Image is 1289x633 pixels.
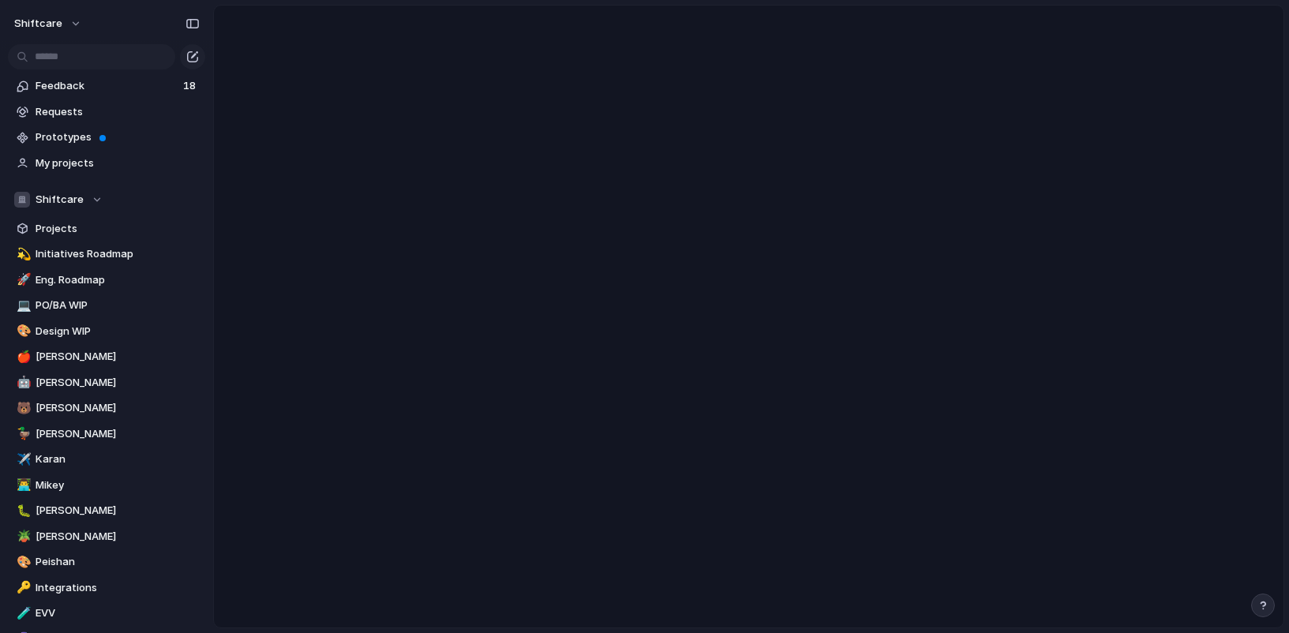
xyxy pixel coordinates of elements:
a: 💫Initiatives Roadmap [8,242,205,266]
span: Peishan [36,554,200,570]
a: 🍎[PERSON_NAME] [8,345,205,369]
span: 18 [183,78,199,94]
div: 🎨 [17,322,28,340]
button: 🍎 [14,349,30,365]
div: 🔑 [17,579,28,597]
span: PO/BA WIP [36,298,200,313]
button: 🪴 [14,529,30,545]
button: 🎨 [14,324,30,339]
a: 💻PO/BA WIP [8,294,205,317]
a: 🔑Integrations [8,576,205,600]
span: Mikey [36,478,200,493]
button: Shiftcare [8,188,205,212]
button: 🐛 [14,503,30,519]
a: ✈️Karan [8,448,205,471]
button: 💻 [14,298,30,313]
div: ✈️ [17,451,28,469]
span: Shiftcare [36,192,84,208]
a: 👨‍💻Mikey [8,474,205,497]
span: Feedback [36,78,178,94]
span: shiftcare [14,16,62,32]
span: [PERSON_NAME] [36,400,200,416]
div: 🦆 [17,425,28,443]
a: 🪴[PERSON_NAME] [8,525,205,549]
span: [PERSON_NAME] [36,529,200,545]
button: 🤖 [14,375,30,391]
button: 💫 [14,246,30,262]
span: [PERSON_NAME] [36,503,200,519]
span: Design WIP [36,324,200,339]
button: 🐻 [14,400,30,416]
button: 🧪 [14,605,30,621]
span: Projects [36,221,200,237]
div: 👨‍💻 [17,476,28,494]
a: Feedback18 [8,74,205,98]
div: 💫 [17,245,28,264]
a: My projects [8,152,205,175]
button: 🦆 [14,426,30,442]
div: 💻 [17,297,28,315]
a: 🐻[PERSON_NAME] [8,396,205,420]
a: 🚀Eng. Roadmap [8,268,205,292]
button: 🔑 [14,580,30,596]
a: 🎨Peishan [8,550,205,574]
a: Requests [8,100,205,124]
button: shiftcare [7,11,90,36]
div: 🤖 [17,373,28,391]
div: 🐛 [17,502,28,520]
span: Requests [36,104,200,120]
span: Karan [36,451,200,467]
span: My projects [36,155,200,171]
button: ✈️ [14,451,30,467]
button: 🚀 [14,272,30,288]
div: 🚀 [17,271,28,289]
span: [PERSON_NAME] [36,349,200,365]
div: 🧪 [17,605,28,623]
div: 🐻 [17,399,28,418]
span: [PERSON_NAME] [36,375,200,391]
span: Eng. Roadmap [36,272,200,288]
span: Integrations [36,580,200,596]
a: 🧪EVV [8,601,205,625]
span: [PERSON_NAME] [36,426,200,442]
a: 🎨Design WIP [8,320,205,343]
span: Prototypes [36,129,200,145]
a: 🤖[PERSON_NAME] [8,371,205,395]
button: 🎨 [14,554,30,570]
a: 🦆[PERSON_NAME] [8,422,205,446]
div: 🎨 [17,553,28,571]
a: Projects [8,217,205,241]
a: Prototypes [8,125,205,149]
span: Initiatives Roadmap [36,246,200,262]
div: 🪴 [17,527,28,545]
button: 👨‍💻 [14,478,30,493]
a: 🐛[PERSON_NAME] [8,499,205,523]
div: 🍎 [17,348,28,366]
span: EVV [36,605,200,621]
